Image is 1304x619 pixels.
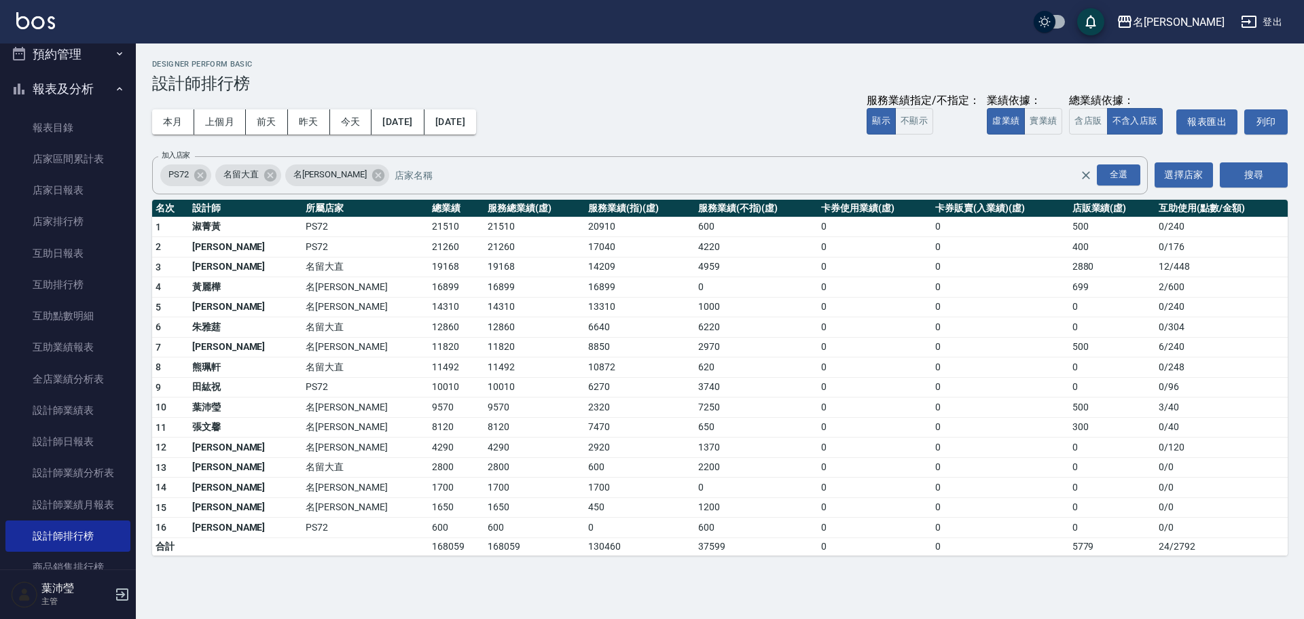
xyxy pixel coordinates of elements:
[695,317,818,338] td: 6220
[484,377,585,397] td: 10010
[695,438,818,458] td: 1370
[429,237,484,258] td: 21260
[152,60,1288,69] h2: Designer Perform Basic
[372,109,424,135] button: [DATE]
[288,109,330,135] button: 昨天
[429,417,484,438] td: 8120
[429,257,484,277] td: 19168
[695,377,818,397] td: 3740
[818,337,932,357] td: 0
[429,438,484,458] td: 4290
[818,497,932,518] td: 0
[302,518,429,538] td: PS72
[987,108,1025,135] button: 虛業績
[160,168,197,181] span: PS72
[5,206,130,237] a: 店家排行榜
[429,297,484,317] td: 14310
[1069,478,1156,498] td: 0
[246,109,288,135] button: 前天
[189,277,302,298] td: 黃麗樺
[5,37,130,72] button: 預約管理
[302,357,429,378] td: 名留大直
[330,109,372,135] button: 今天
[302,257,429,277] td: 名留大直
[156,522,167,533] span: 16
[695,457,818,478] td: 2200
[302,497,429,518] td: 名[PERSON_NAME]
[1107,108,1163,135] button: 不含入店販
[302,297,429,317] td: 名[PERSON_NAME]
[1069,438,1156,458] td: 0
[1069,237,1156,258] td: 400
[5,175,130,206] a: 店家日報表
[1155,200,1288,217] th: 互助使用(點數/金額)
[818,217,932,237] td: 0
[189,317,302,338] td: 朱雅莛
[160,164,211,186] div: PS72
[156,422,167,433] span: 11
[818,317,932,338] td: 0
[1244,109,1288,135] button: 列印
[5,238,130,269] a: 互助日報表
[1133,14,1225,31] div: 名[PERSON_NAME]
[1069,397,1156,418] td: 500
[818,200,932,217] th: 卡券使用業績(虛)
[1076,166,1095,185] button: Clear
[585,537,695,555] td: 130460
[215,168,267,181] span: 名留大直
[1155,357,1288,378] td: 0 / 248
[1069,457,1156,478] td: 0
[1155,317,1288,338] td: 0 / 304
[156,281,161,292] span: 4
[818,397,932,418] td: 0
[156,402,167,412] span: 10
[484,317,585,338] td: 12860
[895,108,933,135] button: 不顯示
[156,442,167,453] span: 12
[1094,162,1143,188] button: Open
[818,457,932,478] td: 0
[429,537,484,555] td: 168059
[1220,162,1288,188] button: 搜尋
[189,397,302,418] td: 葉沛瑩
[1155,397,1288,418] td: 3 / 40
[5,112,130,143] a: 報表目錄
[1155,478,1288,498] td: 0 / 0
[818,537,932,555] td: 0
[189,237,302,258] td: [PERSON_NAME]
[302,217,429,237] td: PS72
[5,552,130,583] a: 商品銷售排行榜
[818,518,932,538] td: 0
[818,357,932,378] td: 0
[189,497,302,518] td: [PERSON_NAME]
[156,361,161,372] span: 8
[932,237,1069,258] td: 0
[932,438,1069,458] td: 0
[585,257,695,277] td: 14209
[156,342,161,353] span: 7
[156,462,167,473] span: 13
[1155,457,1288,478] td: 0 / 0
[1176,109,1237,135] button: 報表匯出
[11,581,38,608] img: Person
[302,337,429,357] td: 名[PERSON_NAME]
[189,337,302,357] td: [PERSON_NAME]
[585,297,695,317] td: 13310
[585,518,695,538] td: 0
[429,317,484,338] td: 12860
[189,257,302,277] td: [PERSON_NAME]
[285,168,375,181] span: 名[PERSON_NAME]
[162,150,190,160] label: 加入店家
[818,257,932,277] td: 0
[695,397,818,418] td: 7250
[41,595,111,607] p: 主管
[484,478,585,498] td: 1700
[429,357,484,378] td: 11492
[932,397,1069,418] td: 0
[1077,8,1104,35] button: save
[156,502,167,513] span: 15
[695,237,818,258] td: 4220
[484,438,585,458] td: 4290
[695,497,818,518] td: 1200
